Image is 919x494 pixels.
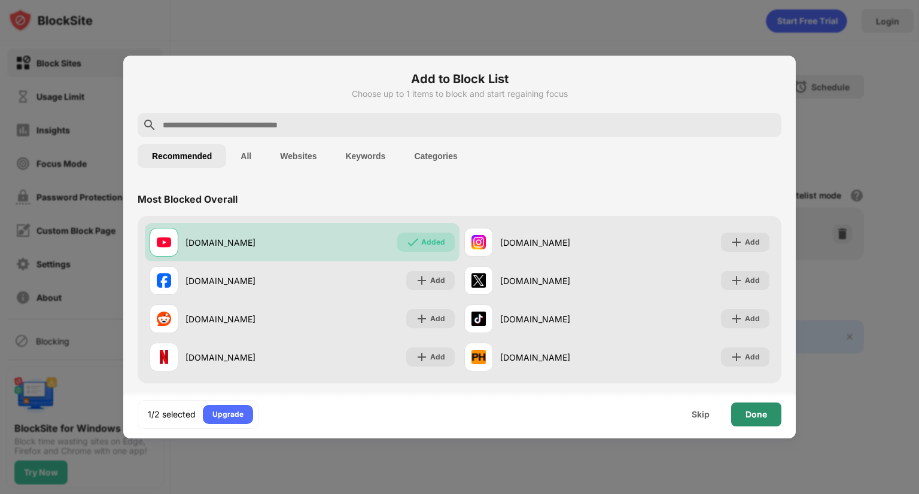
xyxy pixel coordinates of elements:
[692,410,710,419] div: Skip
[421,236,445,248] div: Added
[157,350,171,364] img: favicons
[471,350,486,364] img: favicons
[226,144,266,168] button: All
[138,144,226,168] button: Recommended
[157,273,171,288] img: favicons
[157,312,171,326] img: favicons
[500,236,617,249] div: [DOMAIN_NAME]
[185,236,302,249] div: [DOMAIN_NAME]
[745,351,760,363] div: Add
[471,312,486,326] img: favicons
[185,313,302,325] div: [DOMAIN_NAME]
[157,235,171,249] img: favicons
[745,275,760,286] div: Add
[500,313,617,325] div: [DOMAIN_NAME]
[331,144,400,168] button: Keywords
[148,408,196,420] div: 1/2 selected
[745,410,767,419] div: Done
[471,235,486,249] img: favicons
[142,118,157,132] img: search.svg
[430,313,445,325] div: Add
[185,351,302,364] div: [DOMAIN_NAME]
[430,351,445,363] div: Add
[745,236,760,248] div: Add
[500,275,617,287] div: [DOMAIN_NAME]
[266,144,331,168] button: Websites
[745,313,760,325] div: Add
[471,273,486,288] img: favicons
[138,70,781,88] h6: Add to Block List
[500,351,617,364] div: [DOMAIN_NAME]
[430,275,445,286] div: Add
[400,144,471,168] button: Categories
[138,89,781,99] div: Choose up to 1 items to block and start regaining focus
[138,193,238,205] div: Most Blocked Overall
[212,408,244,420] div: Upgrade
[185,275,302,287] div: [DOMAIN_NAME]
